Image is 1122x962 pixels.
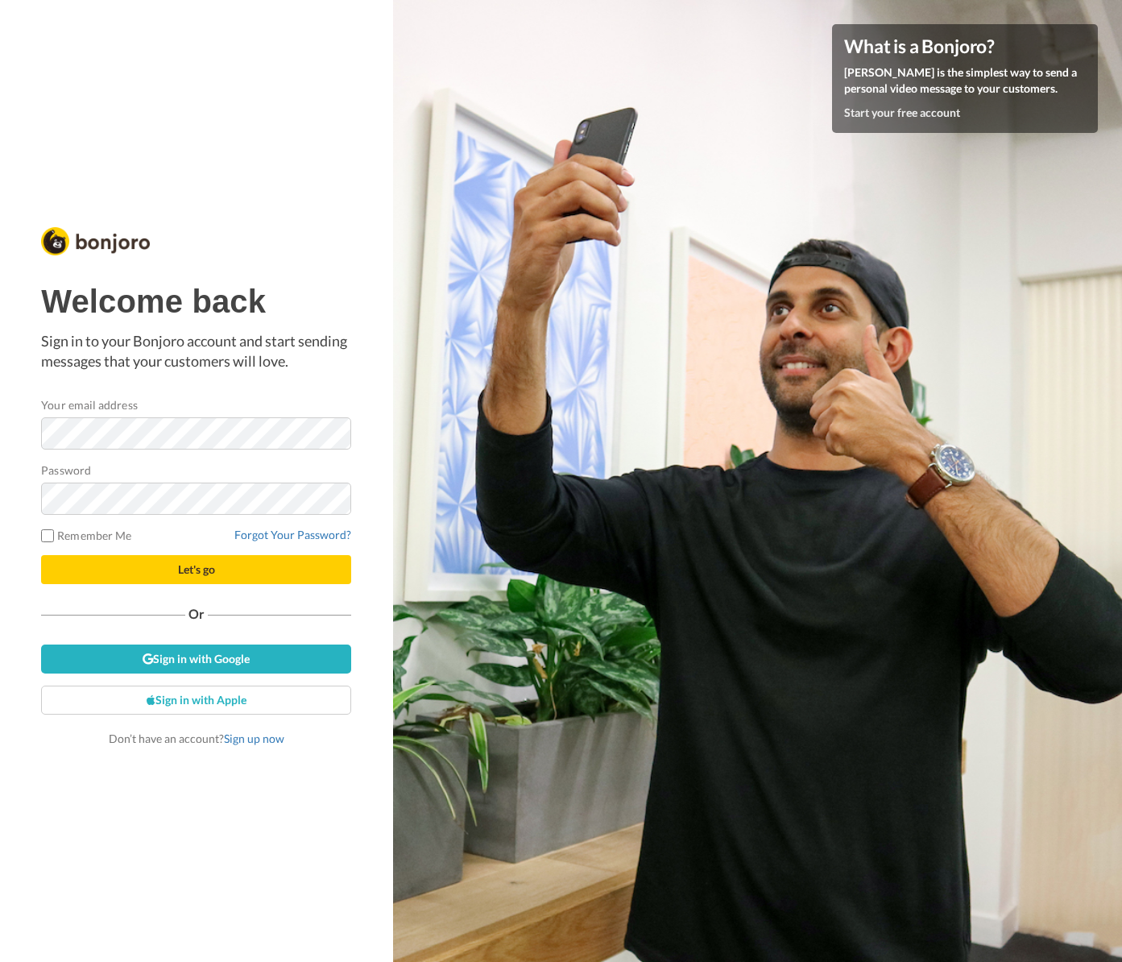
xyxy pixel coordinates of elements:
[844,64,1086,97] p: [PERSON_NAME] is the simplest way to send a personal video message to your customers.
[41,462,91,479] label: Password
[41,529,54,542] input: Remember Me
[41,686,351,715] a: Sign in with Apple
[41,645,351,674] a: Sign in with Google
[41,284,351,319] h1: Welcome back
[109,732,284,745] span: Don’t have an account?
[224,732,284,745] a: Sign up now
[41,331,351,372] p: Sign in to your Bonjoro account and start sending messages that your customers will love.
[185,608,208,620] span: Or
[178,562,215,576] span: Let's go
[844,36,1086,56] h4: What is a Bonjoro?
[41,555,351,584] button: Let's go
[41,396,137,413] label: Your email address
[41,527,131,544] label: Remember Me
[844,106,960,119] a: Start your free account
[234,528,351,541] a: Forgot Your Password?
